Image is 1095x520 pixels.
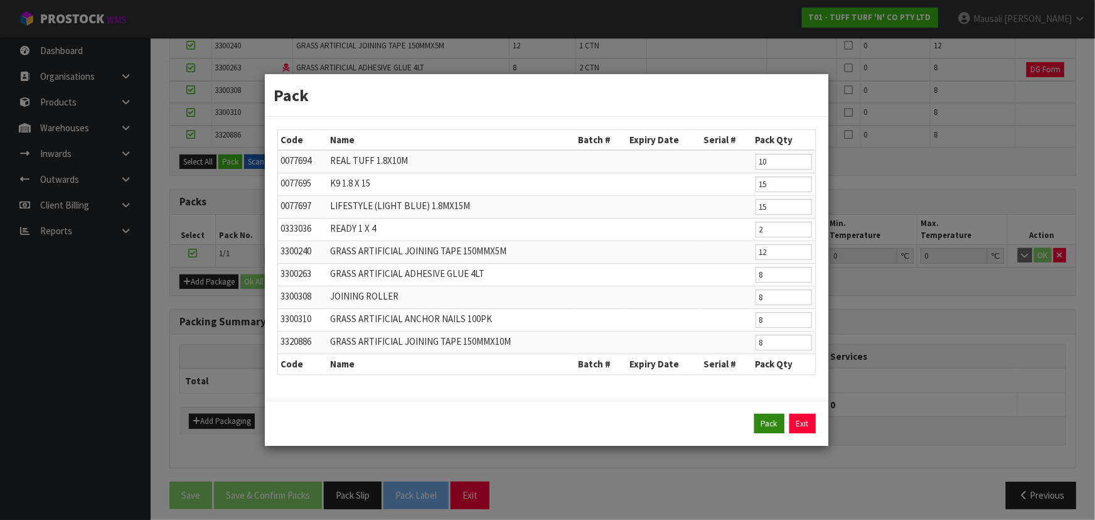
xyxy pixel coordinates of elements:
th: Serial # [700,354,752,374]
span: REAL TUFF 1.8X10M [330,154,408,166]
th: Batch # [575,130,626,150]
th: Code [278,354,327,374]
span: GRASS ARTIFICIAL JOINING TAPE 150MMX5M [330,245,506,257]
span: JOINING ROLLER [330,290,398,302]
span: GRASS ARTIFICIAL ANCHOR NAILS 100PK [330,313,492,325]
span: READY 1 X 4 [330,222,376,234]
th: Expiry Date [626,130,700,150]
span: 3300240 [281,245,312,257]
span: GRASS ARTIFICIAL JOINING TAPE 150MMX10M [330,335,511,347]
span: 0077695 [281,177,312,189]
th: Name [327,354,575,374]
span: GRASS ARTIFICIAL ADHESIVE GLUE 4LT [330,268,484,279]
th: Batch # [575,354,626,374]
span: 3320886 [281,335,312,347]
span: LIFESTYLE (LIGHT BLUE) 1.8MX15M [330,200,470,212]
h3: Pack [274,84,819,107]
th: Expiry Date [626,354,700,374]
th: Pack Qty [752,354,815,374]
a: Exit [789,414,816,434]
th: Pack Qty [752,130,815,150]
span: K9 1.8 X 15 [330,177,370,189]
button: Pack [754,414,784,434]
span: 0333036 [281,222,312,234]
span: 0077697 [281,200,312,212]
th: Code [278,130,327,150]
th: Serial # [700,130,752,150]
th: Name [327,130,575,150]
span: 3300263 [281,268,312,279]
span: 3300308 [281,290,312,302]
span: 0077694 [281,154,312,166]
span: 3300310 [281,313,312,325]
